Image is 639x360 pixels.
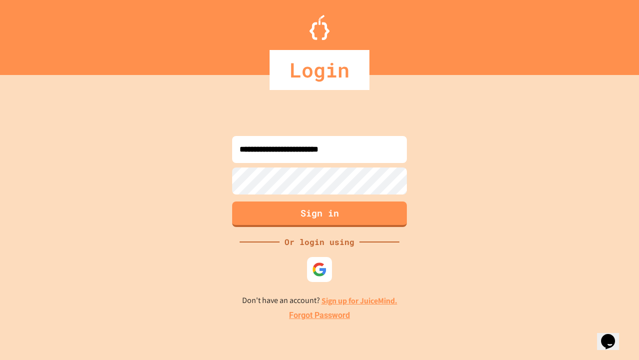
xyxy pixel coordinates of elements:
div: Or login using [280,236,359,248]
iframe: chat widget [597,320,629,350]
a: Forgot Password [289,309,350,321]
a: Sign up for JuiceMind. [321,295,397,306]
img: google-icon.svg [312,262,327,277]
div: Login [270,50,369,90]
img: Logo.svg [310,15,329,40]
p: Don't have an account? [242,294,397,307]
button: Sign in [232,201,407,227]
iframe: chat widget [556,276,629,319]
